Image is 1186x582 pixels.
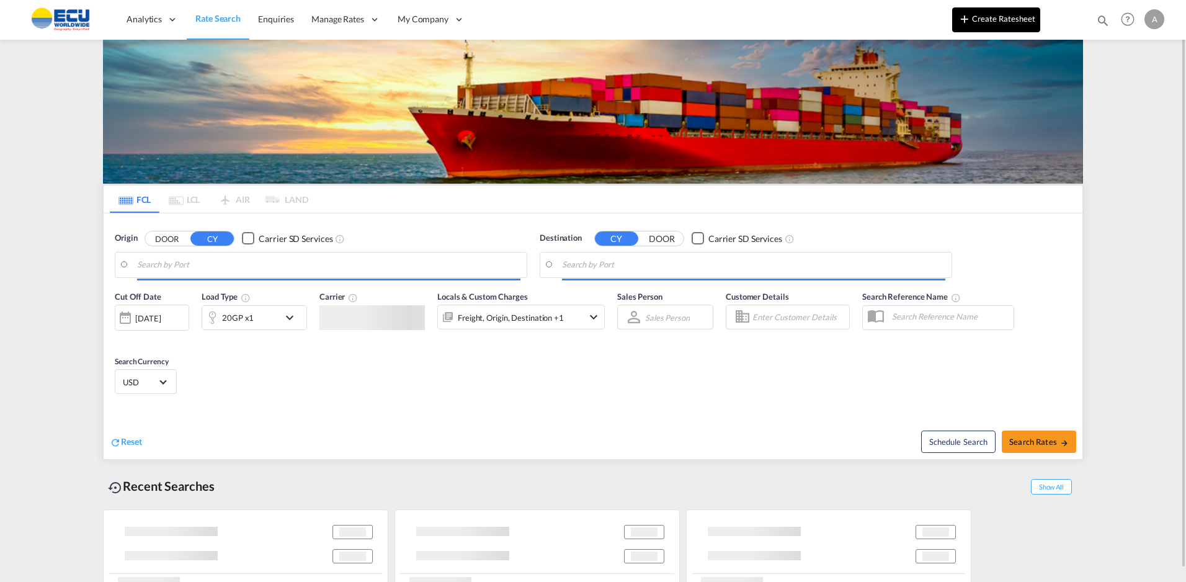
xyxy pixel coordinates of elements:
span: Carrier [319,292,358,302]
div: icon-refreshReset [110,436,142,449]
span: Search Currency [115,357,169,366]
span: Analytics [127,13,162,25]
button: DOOR [640,231,684,246]
md-icon: icon-chevron-down [282,310,303,325]
span: Sales Person [617,292,662,302]
md-checkbox: Checkbox No Ink [242,232,332,245]
md-icon: Unchecked: Search for CY (Container Yard) services for all selected carriers.Checked : Search for... [335,234,345,244]
md-icon: icon-magnify [1096,14,1110,27]
button: CY [190,231,234,246]
span: Customer Details [726,292,788,302]
md-datepicker: Select [115,329,124,346]
div: 20GP x1icon-chevron-down [202,305,307,330]
span: Rate Search [195,13,241,24]
md-tab-item: FCL [110,186,159,213]
button: DOOR [145,231,189,246]
span: Cut Off Date [115,292,161,302]
span: Locals & Custom Charges [437,292,528,302]
div: Carrier SD Services [708,233,782,245]
md-icon: icon-information-outline [241,293,251,303]
md-icon: icon-chevron-down [586,310,601,325]
md-icon: icon-plus 400-fg [957,11,972,26]
md-icon: icon-backup-restore [108,480,123,495]
md-icon: Unchecked: Search for CY (Container Yard) services for all selected carriers.Checked : Search for... [785,234,795,244]
span: Load Type [202,292,251,302]
md-select: Select Currency: $ USDUnited States Dollar [122,373,170,391]
div: [DATE] [115,305,189,331]
span: My Company [398,13,448,25]
md-pagination-wrapper: Use the left and right arrow keys to navigate between tabs [110,186,308,213]
img: 6cccb1402a9411edb762cf9624ab9cda.png [19,6,102,34]
input: Search Reference Name [886,307,1014,326]
md-icon: icon-refresh [110,437,121,448]
div: Help [1117,9,1144,31]
div: Carrier SD Services [259,233,332,245]
span: Destination [540,232,582,244]
div: Freight Origin Destination Factory Stuffingicon-chevron-down [437,305,605,329]
span: Show All [1031,479,1072,495]
button: Search Ratesicon-arrow-right [1002,431,1076,453]
md-select: Sales Person [644,308,691,326]
md-icon: icon-arrow-right [1060,439,1069,447]
div: A [1144,9,1164,29]
button: CY [595,231,638,246]
div: icon-magnify [1096,14,1110,32]
span: Reset [121,436,142,447]
span: Origin [115,232,137,244]
input: Enter Customer Details [752,308,845,326]
input: Search by Port [562,256,945,274]
div: Freight Origin Destination Factory Stuffing [458,309,564,326]
button: icon-plus 400-fgCreate Ratesheet [952,7,1040,32]
span: USD [123,377,158,388]
span: Search Reference Name [862,292,961,302]
button: Note: By default Schedule search will only considerorigin ports, destination ports and cut off da... [921,431,996,453]
span: Search Rates [1009,437,1069,447]
span: Manage Rates [311,13,364,25]
div: 20GP x1 [222,309,254,326]
md-checkbox: Checkbox No Ink [692,232,782,245]
md-icon: The selected Trucker/Carrierwill be displayed in the rate results If the rates are from another f... [348,293,358,303]
span: Help [1117,9,1138,30]
md-icon: Your search will be saved by the below given name [951,293,961,303]
div: Recent Searches [103,472,220,500]
span: Enquiries [258,14,294,24]
div: Origin DOOR CY Checkbox No InkUnchecked: Search for CY (Container Yard) services for all selected... [104,213,1082,459]
img: LCL+%26+FCL+BACKGROUND.png [103,40,1083,184]
input: Search by Port [137,256,520,274]
div: [DATE] [135,313,161,324]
